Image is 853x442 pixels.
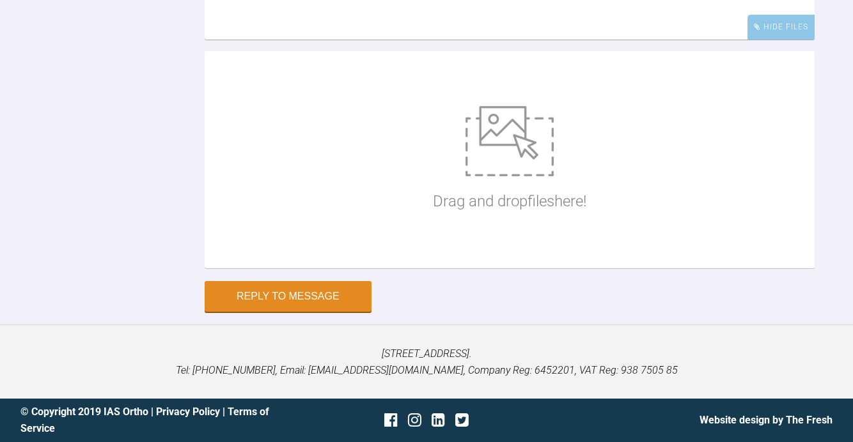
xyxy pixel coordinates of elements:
[156,406,220,418] a: Privacy Policy
[20,404,291,436] div: © Copyright 2019 IAS Ortho | |
[205,281,372,312] button: Reply to Message
[433,189,586,213] p: Drag and drop files here!
[700,414,833,426] a: Website design by The Fresh
[747,15,815,40] div: Hide Files
[20,346,833,378] p: [STREET_ADDRESS]. Tel: [PHONE_NUMBER], Email: [EMAIL_ADDRESS][DOMAIN_NAME], Company Reg: 6452201,...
